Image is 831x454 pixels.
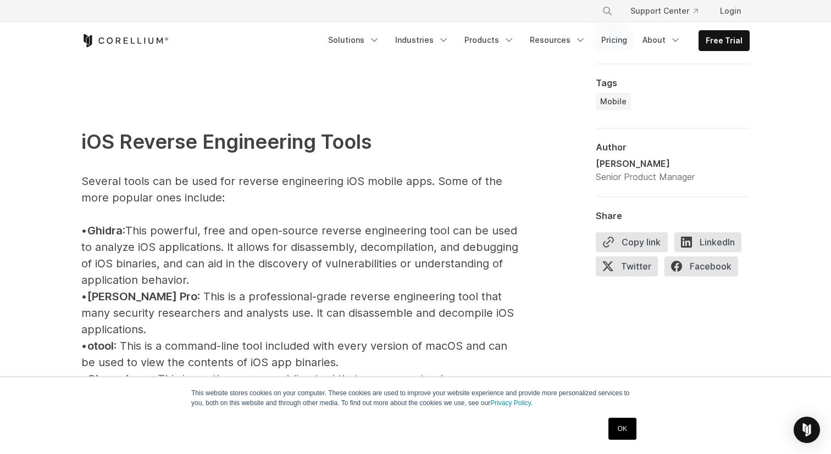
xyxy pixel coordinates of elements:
[523,30,592,50] a: Resources
[674,232,741,252] span: LinkedIn
[596,142,750,153] div: Author
[589,1,750,21] div: Navigation Menu
[595,30,634,50] a: Pricing
[636,30,688,50] a: About
[322,30,386,50] a: Solutions
[123,224,125,237] span: :
[596,256,658,276] span: Twitter
[711,1,750,21] a: Login
[81,130,372,154] span: iOS Reverse Engineering Tools
[596,93,631,110] a: Mobile
[664,256,738,276] span: Facebook
[596,232,668,252] button: Copy link
[87,224,123,237] span: Ghidra
[600,96,627,107] span: Mobile
[322,30,750,51] div: Navigation Menu
[81,34,169,47] a: Corellium Home
[191,388,640,408] p: This website stores cookies on your computer. These cookies are used to improve your website expe...
[458,30,521,50] a: Products
[596,210,750,221] div: Share
[490,399,533,407] a: Privacy Policy.
[596,157,695,170] div: [PERSON_NAME]
[699,31,749,51] a: Free Trial
[596,77,750,88] div: Tags
[389,30,456,50] a: Industries
[674,232,748,256] a: LinkedIn
[596,256,664,281] a: Twitter
[87,290,197,303] span: [PERSON_NAME] Pro
[596,170,695,183] div: Senior Product Manager
[87,339,114,352] span: otool
[622,1,707,21] a: Support Center
[664,256,745,281] a: Facebook
[87,372,152,385] span: Class-dump
[597,1,617,21] button: Search
[794,417,820,443] div: Open Intercom Messenger
[608,418,636,440] a: OK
